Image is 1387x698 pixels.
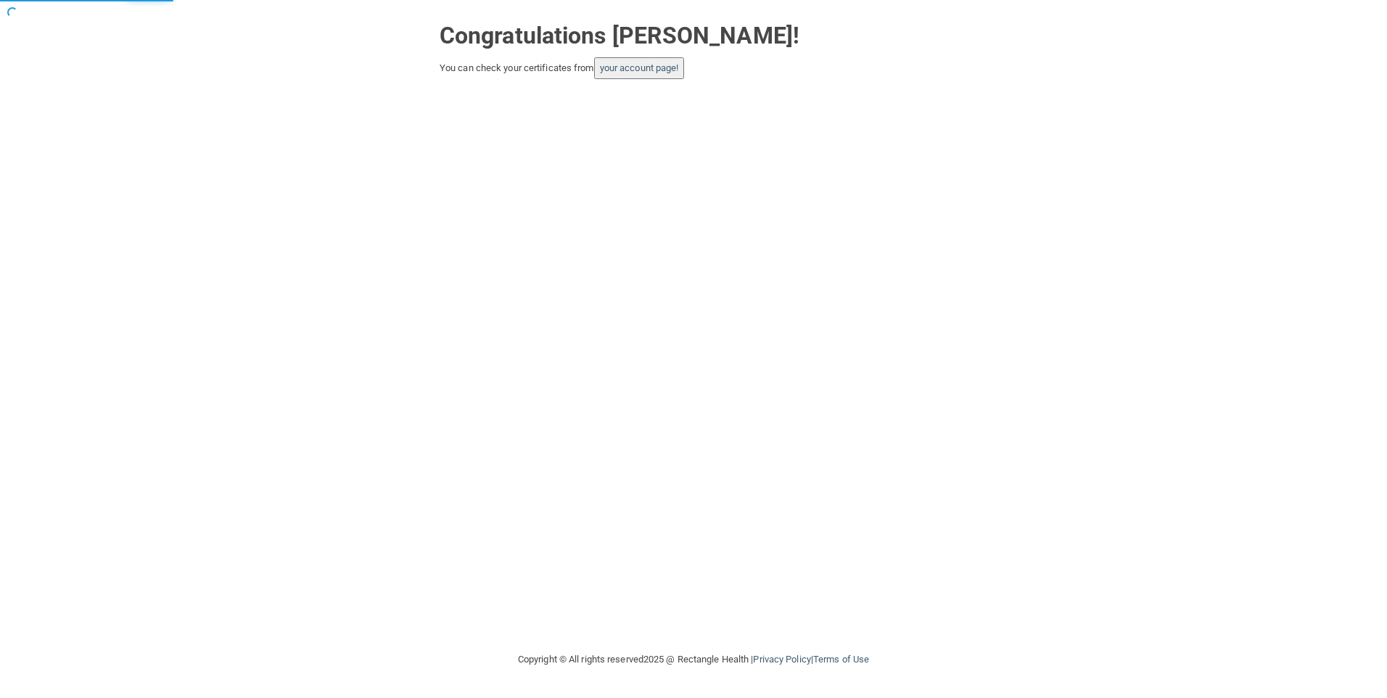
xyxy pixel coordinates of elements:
a: Privacy Policy [753,654,810,665]
div: Copyright © All rights reserved 2025 @ Rectangle Health | | [429,636,958,683]
button: your account page! [594,57,685,79]
a: your account page! [600,62,679,73]
a: Terms of Use [813,654,869,665]
div: You can check your certificates from [440,57,947,79]
strong: Congratulations [PERSON_NAME]! [440,22,799,49]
